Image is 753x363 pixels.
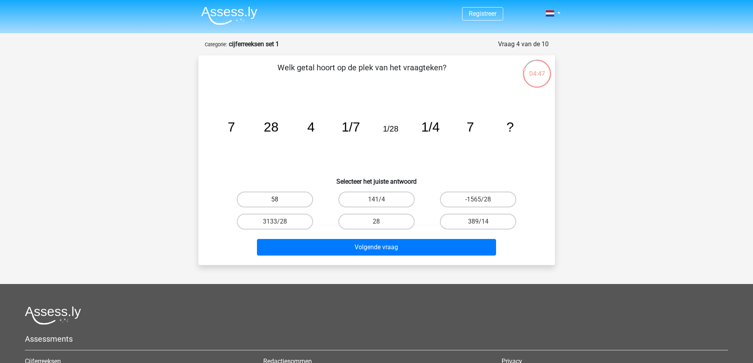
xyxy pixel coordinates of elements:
[522,59,552,79] div: 04:47
[237,192,313,207] label: 58
[466,120,474,134] tspan: 7
[342,120,360,134] tspan: 1/7
[264,120,278,134] tspan: 28
[227,120,235,134] tspan: 7
[237,214,313,229] label: 3133/28
[229,40,279,48] strong: cijferreeksen set 1
[201,6,257,25] img: Assessly
[257,239,496,256] button: Volgende vraag
[307,120,315,134] tspan: 4
[383,124,398,133] tspan: 1/28
[338,192,415,207] label: 141/4
[205,41,227,47] small: Categorie:
[25,306,81,325] img: Assessly logo
[25,334,728,344] h5: Assessments
[211,62,513,85] p: Welk getal hoort op de plek van het vraagteken?
[338,214,415,229] label: 28
[211,171,542,185] h6: Selecteer het juiste antwoord
[498,39,549,49] div: Vraag 4 van de 10
[440,214,516,229] label: 389/14
[506,120,514,134] tspan: ?
[469,10,496,17] a: Registreer
[421,120,440,134] tspan: 1/4
[440,192,516,207] label: -1565/28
